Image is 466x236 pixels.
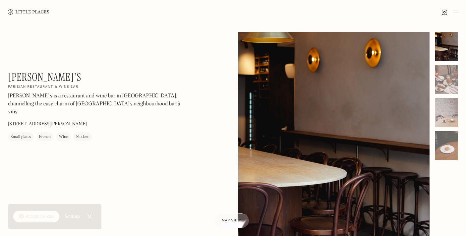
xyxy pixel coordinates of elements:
div: Small plates [11,134,31,140]
div: Wine [59,134,68,140]
div: Modern [76,134,89,140]
div: French [39,134,51,140]
h1: [PERSON_NAME]'s [8,71,81,83]
p: [STREET_ADDRESS][PERSON_NAME] [8,121,87,128]
a: Settings [65,209,80,224]
div: 🍪 Accept cookies [19,213,54,220]
span: Map view [222,219,241,222]
p: [PERSON_NAME]’s is a restaurant and wine bar in [GEOGRAPHIC_DATA], channelling the easy charm of ... [8,92,187,116]
a: 🍪 Accept cookies [13,211,59,223]
h2: Parisian restaurant & wine bar [8,85,79,89]
div: Settings [65,214,80,219]
a: Map view [214,213,249,228]
a: Close Cookie Popup [83,210,96,223]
